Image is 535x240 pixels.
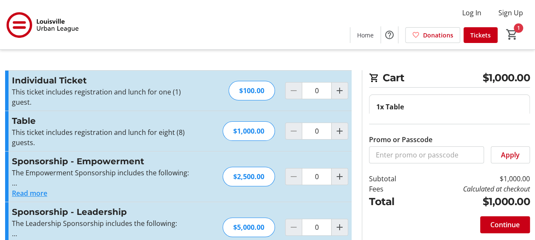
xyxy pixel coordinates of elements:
div: $5,000.00 [223,217,275,237]
span: Apply [501,150,520,160]
span: Log In [462,8,481,18]
h3: Sponsorship - Empowerment [12,155,198,168]
td: $1,000.00 [415,194,530,209]
button: Continue [480,216,530,233]
input: Sponsorship - Empowerment Quantity [302,168,332,185]
td: Calculated at checkout [415,184,530,194]
a: Tickets [463,27,498,43]
button: Increment by one [332,123,348,139]
button: Read more [12,188,47,198]
div: $1,000.00 [223,121,275,141]
p: This ticket includes registration and lunch for one (1) guest. [12,87,198,107]
span: Sign Up [498,8,523,18]
p: The Empowerment Sponsorship includes the following: [12,168,198,178]
span: Tickets [470,31,491,40]
span: Donations [423,31,453,40]
button: Help [381,26,398,43]
img: Louisville Urban League's Logo [5,3,81,46]
input: Sponsorship - Leadership Quantity [302,219,332,236]
td: Subtotal [369,174,415,184]
button: Apply [491,146,530,163]
label: Promo or Passcode [369,134,432,145]
td: Fees [369,184,415,194]
input: Table Quantity [302,123,332,140]
div: 1x Table [376,102,523,112]
h3: Table [12,114,198,127]
button: Log In [455,6,488,20]
span: Home [357,31,374,40]
button: Increment by one [332,169,348,185]
input: Enter promo or passcode [369,146,484,163]
h2: Cart [369,70,530,88]
a: Home [350,27,381,43]
a: Donations [405,27,460,43]
button: Increment by one [332,83,348,99]
span: $1,000.00 [483,70,530,86]
div: $2,500.00 [223,167,275,186]
button: Increment by one [332,219,348,235]
td: $1,000.00 [415,174,530,184]
td: Total [369,194,415,209]
button: Sign Up [492,6,530,20]
p: The Leadership Sponsorship includes the following: [12,218,198,229]
h3: Sponsorship - Leadership [12,206,198,218]
h3: Individual Ticket [12,74,198,87]
div: $100.00 [229,81,275,100]
span: Continue [490,220,520,230]
input: Individual Ticket Quantity [302,82,332,99]
p: This ticket includes registration and lunch for eight (8) guests. [12,127,198,148]
button: Cart [504,27,520,42]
